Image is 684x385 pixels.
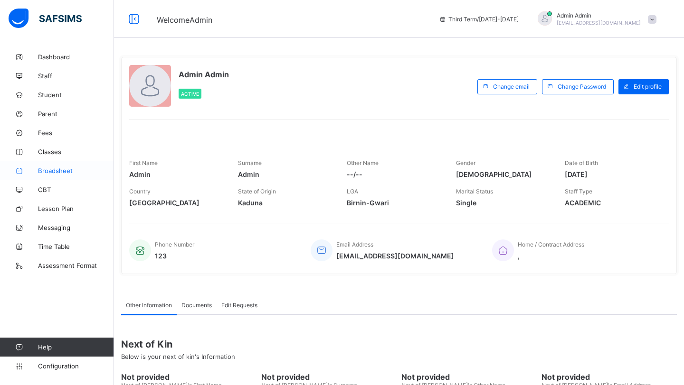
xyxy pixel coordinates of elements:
span: Dashboard [38,53,114,61]
span: Documents [181,302,212,309]
span: Parent [38,110,114,118]
span: session/term information [439,16,519,23]
span: Staff Type [565,188,592,195]
span: Phone Number [155,241,194,248]
span: CBT [38,186,114,193]
span: Other Information [126,302,172,309]
span: Admin Admin [179,70,229,79]
span: [DEMOGRAPHIC_DATA] [456,170,551,178]
span: Student [38,91,114,99]
span: Not provided [401,372,537,382]
span: Edit profile [634,83,662,90]
span: Single [456,199,551,207]
span: Country [129,188,151,195]
span: Active [181,91,199,97]
span: Other Name [347,159,379,166]
span: Birnin-Gwari [347,199,441,207]
span: Below is your next of kin's Information [121,353,235,360]
span: Surname [238,159,262,166]
span: ACADEMIC [565,199,659,207]
span: Classes [38,148,114,156]
span: Configuration [38,362,114,370]
span: First Name [129,159,158,166]
span: Time Table [38,243,114,250]
span: Home / Contract Address [518,241,584,248]
span: [EMAIL_ADDRESS][DOMAIN_NAME] [336,252,454,260]
span: LGA [347,188,358,195]
span: [EMAIL_ADDRESS][DOMAIN_NAME] [557,20,641,26]
span: Broadsheet [38,167,114,174]
span: Date of Birth [565,159,598,166]
span: --/-- [347,170,441,178]
span: Admin [129,170,224,178]
span: Not provided [121,372,256,382]
span: Lesson Plan [38,205,114,212]
span: Messaging [38,224,114,231]
span: Staff [38,72,114,80]
span: Assessment Format [38,262,114,269]
span: Admin [238,170,332,178]
span: Admin Admin [557,12,641,19]
span: 123 [155,252,194,260]
span: Next of Kin [121,339,677,350]
span: [DATE] [565,170,659,178]
span: Edit Requests [221,302,257,309]
img: safsims [9,9,82,28]
span: Not provided [541,372,677,382]
span: Kaduna [238,199,332,207]
span: Fees [38,129,114,137]
span: Email Address [336,241,373,248]
span: Marital Status [456,188,493,195]
div: AdminAdmin [528,11,661,27]
span: Gender [456,159,475,166]
span: Help [38,343,114,351]
span: Change email [493,83,530,90]
span: State of Origin [238,188,276,195]
span: Change Password [558,83,606,90]
span: Welcome Admin [157,15,212,25]
span: [GEOGRAPHIC_DATA] [129,199,224,207]
span: , [518,252,584,260]
span: Not provided [261,372,397,382]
